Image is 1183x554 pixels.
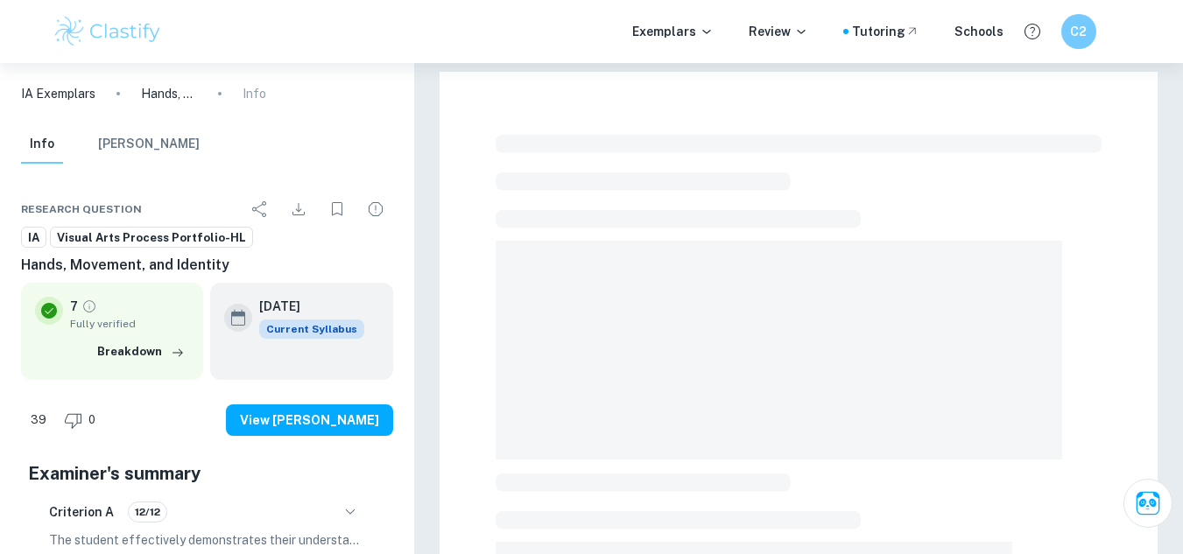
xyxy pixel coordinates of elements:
[141,84,197,103] p: Hands, Movement, and Identity
[49,530,365,550] p: The student effectively demonstrates their understanding of different art-making formats by provi...
[243,192,278,227] div: Share
[1123,479,1172,528] button: Ask Clai
[243,84,266,103] p: Info
[70,316,189,332] span: Fully verified
[320,192,355,227] div: Bookmark
[21,125,63,164] button: Info
[749,22,808,41] p: Review
[358,192,393,227] div: Report issue
[1061,14,1096,49] button: C2
[60,406,105,434] div: Dislike
[259,319,364,339] div: This exemplar is based on the current syllabus. Feel free to refer to it for inspiration/ideas wh...
[226,404,393,436] button: View [PERSON_NAME]
[79,411,105,429] span: 0
[28,460,386,487] h5: Examiner's summary
[259,319,364,339] span: Current Syllabus
[852,22,919,41] a: Tutoring
[1018,17,1047,46] button: Help and Feedback
[259,297,350,316] h6: [DATE]
[21,255,393,276] h6: Hands, Movement, and Identity
[281,192,316,227] div: Download
[954,22,1003,41] a: Schools
[21,201,142,217] span: Research question
[632,22,714,41] p: Exemplars
[129,504,166,520] span: 12/12
[21,84,95,103] a: IA Exemplars
[53,14,164,49] img: Clastify logo
[51,229,252,247] span: Visual Arts Process Portfolio-HL
[1068,22,1088,41] h6: C2
[50,227,253,249] a: Visual Arts Process Portfolio-HL
[21,406,56,434] div: Like
[98,125,200,164] button: [PERSON_NAME]
[81,298,97,314] a: Grade fully verified
[21,411,56,429] span: 39
[49,502,114,522] h6: Criterion A
[93,339,189,365] button: Breakdown
[22,229,46,247] span: IA
[70,297,78,316] p: 7
[21,227,46,249] a: IA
